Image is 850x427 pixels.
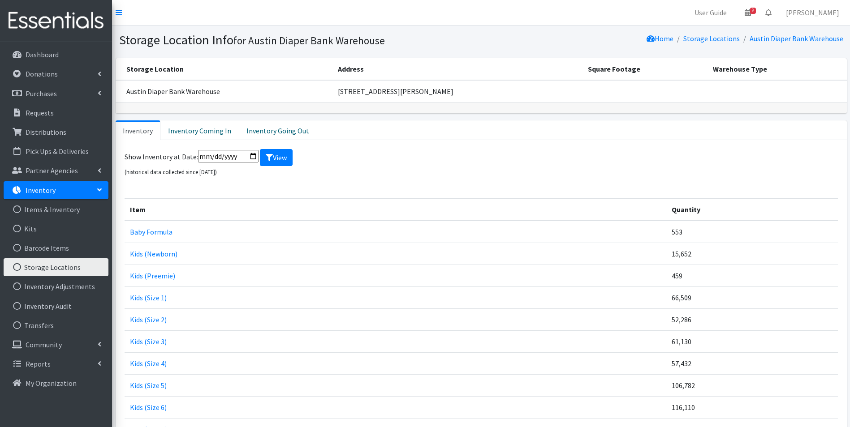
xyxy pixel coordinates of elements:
[116,80,333,102] td: Austin Diaper Bank Warehouse
[239,120,317,140] a: Inventory Going Out
[4,85,108,102] a: Purchases
[332,58,582,80] th: Address
[666,308,838,330] td: 52,286
[233,34,385,47] small: for Austin Diaper Bank Warehouse
[130,249,177,258] a: Kids (Newborn)
[666,286,838,308] td: 66,509
[4,336,108,354] a: Community
[4,162,108,179] a: Partner Agencies
[687,4,734,21] a: User Guide
[666,243,838,265] td: 15,652
[130,359,167,368] a: Kids (Size 4)
[4,201,108,218] a: Items & Inventory
[26,128,66,137] p: Distributions
[130,381,167,390] a: Kids (Size 5)
[130,271,175,280] a: Kids (Preemie)
[130,403,167,412] a: Kids (Size 6)
[26,108,54,117] p: Requests
[26,186,56,195] p: Inventory
[4,142,108,160] a: Pick Ups & Deliveries
[125,198,666,221] th: Item
[130,293,167,302] a: Kids (Size 1)
[779,4,846,21] a: [PERSON_NAME]
[4,104,108,122] a: Requests
[738,4,758,21] a: 9
[666,265,838,286] td: 459
[666,221,838,243] td: 553
[666,330,838,352] td: 61,130
[119,32,478,48] h1: Storage Location Info
[666,374,838,396] td: 106,782
[4,258,108,276] a: Storage Locations
[750,34,843,43] a: Austin Diaper Bank Warehouse
[26,166,78,175] p: Partner Agencies
[4,46,108,64] a: Dashboard
[130,315,167,324] a: Kids (Size 2)
[4,220,108,238] a: Kits
[116,58,333,80] th: Storage Location
[4,316,108,334] a: Transfers
[26,359,51,368] p: Reports
[26,69,58,78] p: Donations
[4,6,108,36] img: HumanEssentials
[26,340,62,349] p: Community
[4,278,108,295] a: Inventory Adjustments
[26,147,89,156] p: Pick Ups & Deliveries
[4,239,108,257] a: Barcode Items
[130,227,173,236] a: Baby Formula
[666,198,838,221] th: Quantity
[683,34,740,43] a: Storage Locations
[26,50,59,59] p: Dashboard
[130,337,167,346] a: Kids (Size 3)
[666,396,838,418] td: 116,110
[4,374,108,392] a: My Organization
[750,8,756,14] span: 9
[4,65,108,83] a: Donations
[26,89,57,98] p: Purchases
[708,58,847,80] th: Warehouse Type
[582,58,708,80] th: Square Footage
[4,181,108,199] a: Inventory
[116,120,160,140] a: Inventory
[160,120,239,140] a: Inventory Coming In
[260,149,293,166] button: View
[4,297,108,315] a: Inventory Audit
[666,352,838,374] td: 57,432
[26,379,77,388] p: My Organization
[125,168,217,175] small: (historical data collected since [DATE])
[332,80,582,102] td: [STREET_ADDRESS][PERSON_NAME]
[647,34,673,43] a: Home
[125,149,838,177] form: Show Inventory at Date:
[4,123,108,141] a: Distributions
[4,355,108,373] a: Reports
